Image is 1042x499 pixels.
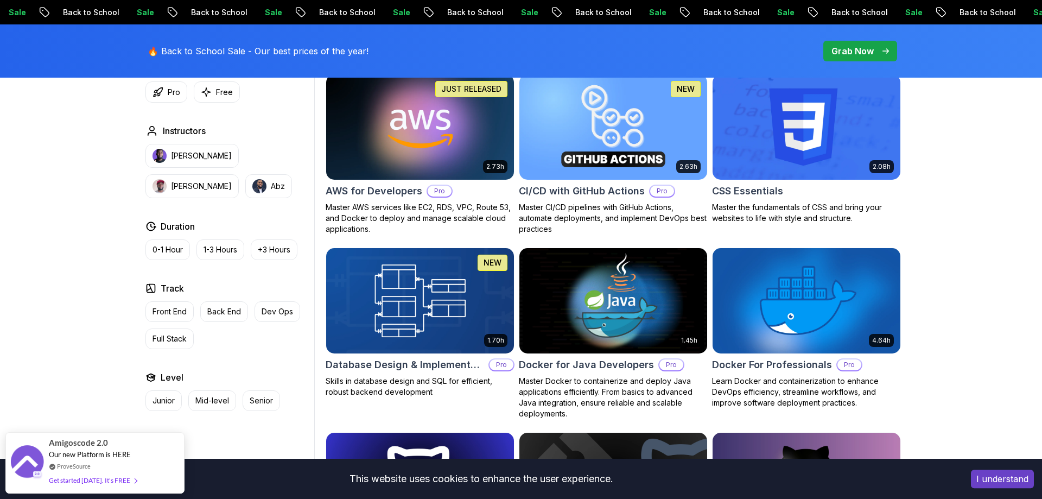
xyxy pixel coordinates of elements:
p: Sale [963,7,997,18]
p: Full Stack [153,333,187,344]
p: Free [216,87,233,98]
h2: Docker For Professionals [712,357,832,372]
button: 0-1 Hour [145,239,190,260]
img: instructor img [252,179,266,193]
button: instructor img[PERSON_NAME] [145,144,239,168]
p: 🔥 Back to School Sale - Our best prices of the year! [148,45,368,58]
button: Mid-level [188,390,236,411]
h2: Level [161,371,183,384]
p: [PERSON_NAME] [171,150,232,161]
span: Amigoscode 2.0 [49,437,108,449]
h2: CI/CD with GitHub Actions [519,184,645,199]
h2: AWS for Developers [326,184,422,199]
button: Accept cookies [971,470,1034,488]
p: Front End [153,306,187,317]
img: instructor img [153,179,167,193]
button: Dev Ops [255,301,300,322]
button: Free [194,81,240,103]
h2: Duration [161,220,195,233]
button: instructor img[PERSON_NAME] [145,174,239,198]
p: Sale [450,7,485,18]
p: Learn Docker and containerization to enhance DevOps efficiency, streamline workflows, and improve... [712,376,901,408]
a: ProveSource [57,462,91,471]
p: Skills in database design and SQL for efficient, robust backend development [326,376,514,397]
button: Back End [200,301,248,322]
h2: Database Design & Implementation [326,357,484,372]
p: Sale [707,7,741,18]
p: Sale [835,7,869,18]
a: CSS Essentials card2.08hCSS EssentialsMaster the fundamentals of CSS and bring your websites to l... [712,74,901,224]
p: 2.73h [486,162,504,171]
p: Sale [322,7,357,18]
p: Back End [207,306,241,317]
button: instructor imgAbz [245,174,292,198]
p: Master CI/CD pipelines with GitHub Actions, automate deployments, and implement DevOps best pract... [519,202,708,235]
p: Back to School [505,7,579,18]
button: Pro [145,81,187,103]
p: NEW [484,257,501,268]
p: Junior [153,395,175,406]
img: CSS Essentials card [713,74,900,180]
p: Sale [579,7,613,18]
button: Junior [145,390,182,411]
p: Pro [659,359,683,370]
img: Database Design & Implementation card [321,245,518,356]
p: [PERSON_NAME] [171,181,232,192]
p: Sale [194,7,229,18]
p: Back to School [377,7,450,18]
span: Our new Platform is HERE [49,450,131,459]
a: Docker for Java Developers card1.45hDocker for Java DevelopersProMaster Docker to containerize an... [519,248,708,419]
a: Docker For Professionals card4.64hDocker For ProfessionalsProLearn Docker and containerization to... [712,248,901,408]
button: 1-3 Hours [196,239,244,260]
p: 1.45h [681,336,697,345]
p: 1.70h [487,336,504,345]
h2: Instructors [163,124,206,137]
p: 1-3 Hours [204,244,237,255]
p: Dev Ops [262,306,293,317]
p: Back to School [889,7,963,18]
button: Senior [243,390,280,411]
p: 4.64h [872,336,891,345]
button: +3 Hours [251,239,297,260]
p: Pro [837,359,861,370]
p: 2.63h [679,162,697,171]
a: CI/CD with GitHub Actions card2.63hNEWCI/CD with GitHub ActionsProMaster CI/CD pipelines with Git... [519,74,708,235]
p: Pro [428,186,452,197]
p: Abz [271,181,285,192]
a: AWS for Developers card2.73hJUST RELEASEDAWS for DevelopersProMaster AWS services like EC2, RDS, ... [326,74,514,235]
p: Master AWS services like EC2, RDS, VPC, Route 53, and Docker to deploy and manage scalable cloud ... [326,202,514,235]
p: 2.08h [873,162,891,171]
p: Master Docker to containerize and deploy Java applications efficiently. From basics to advanced J... [519,376,708,419]
p: Pro [650,186,674,197]
p: Pro [490,359,513,370]
p: Grab Now [831,45,874,58]
p: Pro [168,87,180,98]
p: Senior [250,395,273,406]
p: Sale [66,7,101,18]
img: CI/CD with GitHub Actions card [519,74,707,180]
h2: Docker for Java Developers [519,357,654,372]
p: +3 Hours [258,244,290,255]
p: Mid-level [195,395,229,406]
p: Back to School [761,7,835,18]
p: Back to School [633,7,707,18]
img: instructor img [153,149,167,163]
p: Back to School [249,7,322,18]
p: NEW [677,84,695,94]
img: Docker for Java Developers card [519,248,707,353]
button: Front End [145,301,194,322]
p: Back to School [120,7,194,18]
button: Full Stack [145,329,194,349]
h2: CSS Essentials [712,184,783,199]
p: 0-1 Hour [153,244,183,255]
h2: Track [161,282,184,295]
img: AWS for Developers card [326,74,514,180]
img: provesource social proof notification image [11,445,43,481]
div: Get started [DATE]. It's FREE [49,474,137,487]
p: Master the fundamentals of CSS and bring your websites to life with style and structure. [712,202,901,224]
a: Database Design & Implementation card1.70hNEWDatabase Design & ImplementationProSkills in databas... [326,248,514,397]
p: JUST RELEASED [441,84,501,94]
div: This website uses cookies to enhance the user experience. [8,467,955,491]
img: Docker For Professionals card [713,248,900,353]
